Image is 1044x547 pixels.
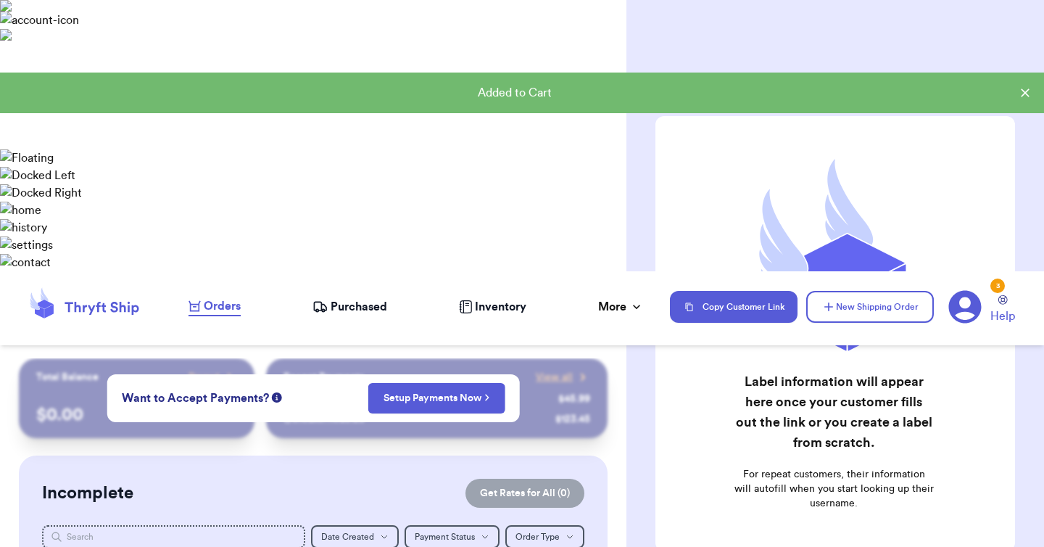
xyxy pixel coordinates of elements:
[36,403,237,427] p: $ 0.00
[415,532,475,541] span: Payment Status
[475,298,526,316] span: Inventory
[990,279,1005,293] div: 3
[188,370,237,384] a: Payout
[536,370,590,384] a: View all
[42,482,133,505] h2: Incomplete
[555,412,590,427] div: $ 123.45
[558,392,590,406] div: $ 45.99
[122,390,269,407] span: Want to Accept Payments?
[36,370,99,384] p: Total Balance
[948,290,982,324] a: 3
[204,297,241,315] span: Orders
[465,479,584,508] button: Get Rates for All (0)
[12,84,1018,102] div: Added to Cart
[459,298,526,316] a: Inventory
[598,298,644,316] div: More
[670,291,797,323] button: Copy Customer Link
[188,297,241,316] a: Orders
[734,467,934,511] p: For repeat customers, their information will autofill when you start looking up their username.
[321,532,374,541] span: Date Created
[990,308,1015,325] span: Help
[990,295,1015,325] a: Help
[283,370,364,384] p: Recent Payments
[331,298,387,316] span: Purchased
[734,371,934,453] h2: Label information will appear here once your customer fills out the link or you create a label fr...
[384,391,490,406] a: Setup Payments Now
[368,383,505,414] button: Setup Payments Now
[312,298,387,316] a: Purchased
[188,370,220,384] span: Payout
[536,370,573,384] span: View all
[515,532,560,541] span: Order Type
[806,291,934,323] button: New Shipping Order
